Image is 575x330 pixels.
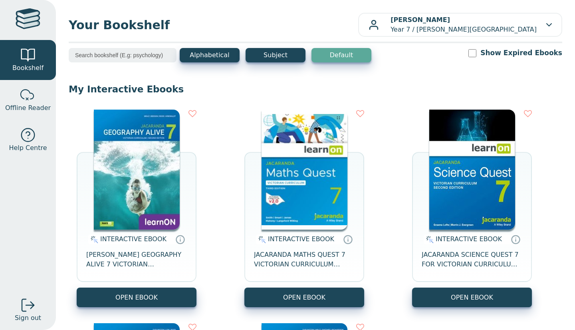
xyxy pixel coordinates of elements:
[100,235,167,243] span: INTERACTIVE EBOOK
[511,234,520,244] a: Interactive eBooks are accessed online via the publisher’s portal. They contain interactive resou...
[429,110,515,230] img: 329c5ec2-5188-ea11-a992-0272d098c78b.jpg
[88,235,98,244] img: interactive.svg
[391,15,537,34] p: Year 7 / [PERSON_NAME][GEOGRAPHIC_DATA]
[69,83,562,95] p: My Interactive Ebooks
[262,110,347,230] img: b87b3e28-4171-4aeb-a345-7fa4fe4e6e25.jpg
[254,250,355,269] span: JACARANDA MATHS QUEST 7 VICTORIAN CURRICULUM LEARNON EBOOK 3E
[175,234,185,244] a: Interactive eBooks are accessed online via the publisher’s portal. They contain interactive resou...
[9,143,47,153] span: Help Centre
[12,63,44,73] span: Bookshelf
[268,235,334,243] span: INTERACTIVE EBOOK
[180,48,240,62] button: Alphabetical
[436,235,502,243] span: INTERACTIVE EBOOK
[412,288,532,307] button: OPEN EBOOK
[86,250,187,269] span: [PERSON_NAME] GEOGRAPHY ALIVE 7 VICTORIAN CURRICULUM LEARNON EBOOK 2E
[391,16,450,24] b: [PERSON_NAME]
[246,48,305,62] button: Subject
[94,110,180,230] img: cc9fd0c4-7e91-e911-a97e-0272d098c78b.jpg
[424,235,434,244] img: interactive.svg
[15,313,41,323] span: Sign out
[256,235,266,244] img: interactive.svg
[244,288,364,307] button: OPEN EBOOK
[5,103,51,113] span: Offline Reader
[69,48,176,62] input: Search bookshelf (E.g: psychology)
[77,288,196,307] button: OPEN EBOOK
[480,48,562,58] label: Show Expired Ebooks
[422,250,522,269] span: JACARANDA SCIENCE QUEST 7 FOR VICTORIAN CURRICULUM LEARNON 2E EBOOK
[311,48,371,62] button: Default
[343,234,353,244] a: Interactive eBooks are accessed online via the publisher’s portal. They contain interactive resou...
[69,16,358,34] span: Your Bookshelf
[358,13,562,37] button: [PERSON_NAME]Year 7 / [PERSON_NAME][GEOGRAPHIC_DATA]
